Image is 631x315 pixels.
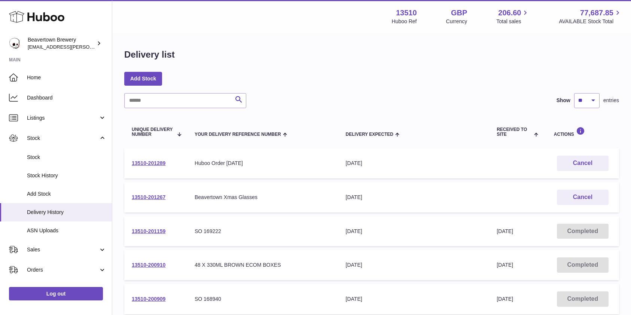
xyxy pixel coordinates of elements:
a: 13510-201159 [132,228,165,234]
span: Stock [27,154,106,161]
div: Beavertown Brewery [28,36,95,51]
div: Huboo Order [DATE] [195,160,331,167]
span: Delivery Expected [346,132,393,137]
span: Stock History [27,172,106,179]
span: Orders [27,266,98,273]
span: Sales [27,246,98,253]
span: Total sales [496,18,530,25]
strong: 13510 [396,8,417,18]
div: Currency [446,18,467,25]
span: AVAILABLE Stock Total [559,18,622,25]
div: SO 168940 [195,296,331,303]
div: 48 X 330ML BROWN ECOM BOXES [195,262,331,269]
span: Received to Site [497,127,532,137]
span: Add Stock [27,190,106,198]
a: 13510-200909 [132,296,165,302]
label: Show [557,97,570,104]
div: SO 169222 [195,228,331,235]
span: Stock [27,135,98,142]
span: entries [603,97,619,104]
a: 13510-200910 [132,262,165,268]
span: Delivery History [27,209,106,216]
strong: GBP [451,8,467,18]
a: 13510-201267 [132,194,165,200]
div: [DATE] [346,262,482,269]
div: [DATE] [346,194,482,201]
span: 206.60 [498,8,521,18]
a: 206.60 Total sales [496,8,530,25]
span: Your Delivery Reference Number [195,132,281,137]
a: 13510-201289 [132,160,165,166]
a: Log out [9,287,103,300]
h1: Delivery list [124,49,175,61]
span: Unique Delivery Number [132,127,173,137]
div: Huboo Ref [392,18,417,25]
div: [DATE] [346,296,482,303]
div: Actions [554,127,612,137]
a: 77,687.85 AVAILABLE Stock Total [559,8,622,25]
div: Beavertown Xmas Glasses [195,194,331,201]
span: Dashboard [27,94,106,101]
span: Listings [27,114,98,122]
div: [DATE] [346,160,482,167]
span: ASN Uploads [27,227,106,234]
span: Home [27,74,106,81]
span: 77,687.85 [580,8,613,18]
div: [DATE] [346,228,482,235]
img: kit.lowe@beavertownbrewery.co.uk [9,38,20,49]
span: [DATE] [497,228,513,234]
span: [DATE] [497,296,513,302]
span: [DATE] [497,262,513,268]
a: Add Stock [124,72,162,85]
button: Cancel [557,156,609,171]
span: [EMAIL_ADDRESS][PERSON_NAME][DOMAIN_NAME] [28,44,150,50]
button: Cancel [557,190,609,205]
